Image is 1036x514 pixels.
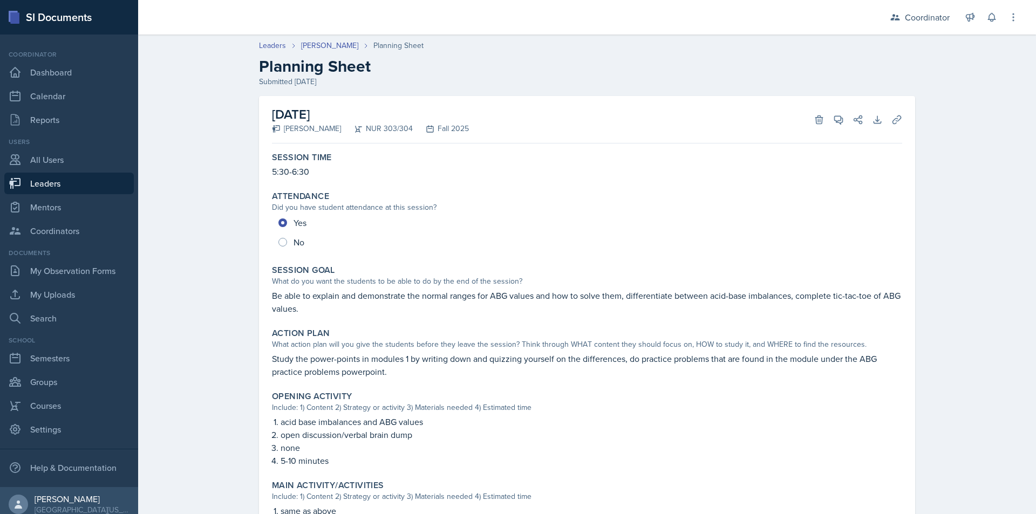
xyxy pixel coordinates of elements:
h2: Planning Sheet [259,57,915,76]
h2: [DATE] [272,105,469,124]
div: [PERSON_NAME] [272,123,341,134]
a: Dashboard [4,61,134,83]
div: Help & Documentation [4,457,134,478]
p: 5:30-6:30 [272,165,902,178]
div: Did you have student attendance at this session? [272,202,902,213]
a: Courses [4,395,134,416]
a: Search [4,307,134,329]
a: [PERSON_NAME] [301,40,358,51]
div: Submitted [DATE] [259,76,915,87]
div: Users [4,137,134,147]
div: What do you want the students to be able to do by the end of the session? [272,276,902,287]
a: Semesters [4,347,134,369]
a: My Observation Forms [4,260,134,282]
div: School [4,335,134,345]
a: Settings [4,419,134,440]
label: Session Time [272,152,332,163]
p: Be able to explain and demonstrate the normal ranges for ABG values and how to solve them, differ... [272,289,902,315]
div: Include: 1) Content 2) Strategy or activity 3) Materials needed 4) Estimated time [272,402,902,413]
p: acid base imbalances and ABG values [281,415,902,428]
a: Leaders [259,40,286,51]
a: Mentors [4,196,134,218]
p: none [281,441,902,454]
label: Main Activity/Activities [272,480,384,491]
p: Study the power-points in modules 1 by writing down and quizzing yourself on the differences, do ... [272,352,902,378]
p: 5-10 minutes [281,454,902,467]
div: Documents [4,248,134,258]
a: Groups [4,371,134,393]
label: Attendance [272,191,329,202]
label: Action Plan [272,328,330,339]
a: Leaders [4,173,134,194]
a: All Users [4,149,134,170]
p: open discussion/verbal brain dump [281,428,902,441]
div: [PERSON_NAME] [35,494,129,504]
div: Fall 2025 [413,123,469,134]
label: Session Goal [272,265,335,276]
div: Include: 1) Content 2) Strategy or activity 3) Materials needed 4) Estimated time [272,491,902,502]
div: NUR 303/304 [341,123,413,134]
a: Reports [4,109,134,131]
label: Opening Activity [272,391,352,402]
a: Coordinators [4,220,134,242]
div: Coordinator [4,50,134,59]
a: Calendar [4,85,134,107]
a: My Uploads [4,284,134,305]
div: Coordinator [905,11,950,24]
div: What action plan will you give the students before they leave the session? Think through WHAT con... [272,339,902,350]
div: Planning Sheet [373,40,424,51]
